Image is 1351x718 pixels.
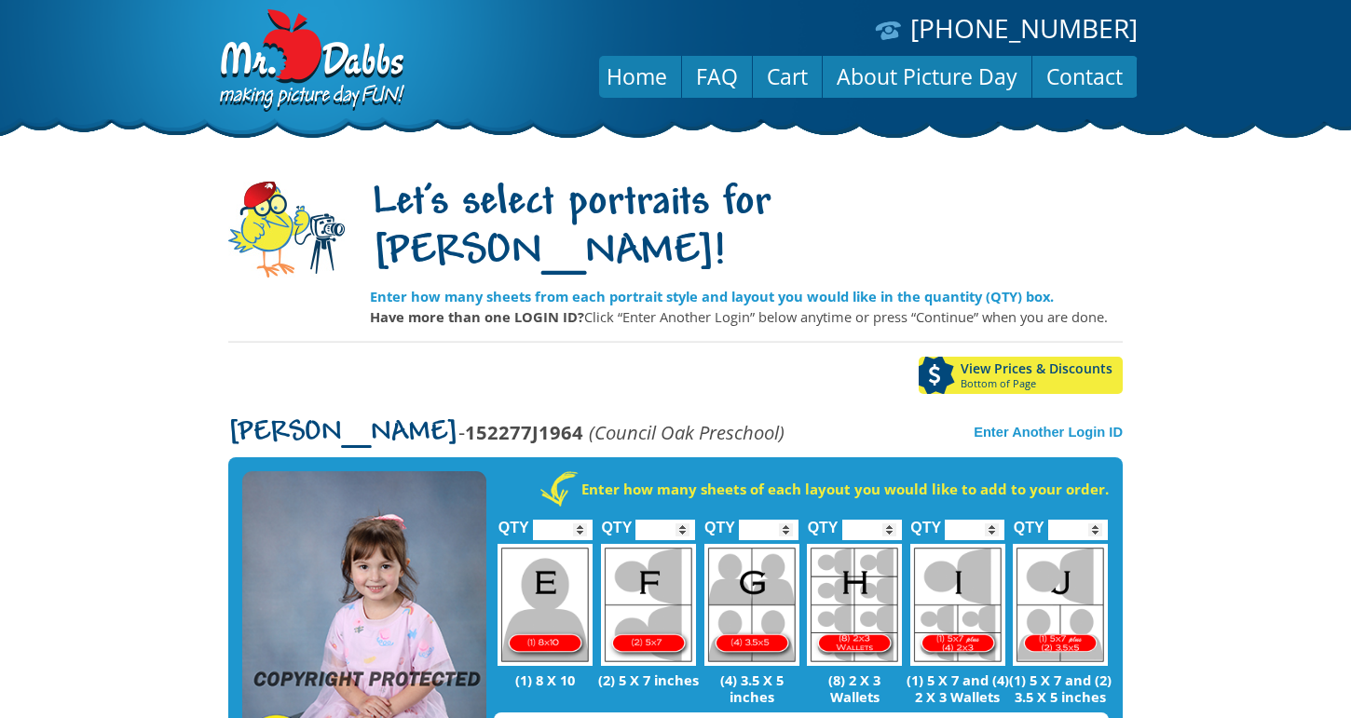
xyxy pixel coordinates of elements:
label: QTY [601,499,632,545]
p: (8) 2 X 3 Wallets [803,671,907,705]
strong: Have more than one LOGIN ID? [370,307,584,326]
img: J [1013,544,1108,666]
span: Bottom of Page [961,378,1123,389]
img: H [807,544,902,666]
p: (1) 8 X 10 [494,671,597,688]
strong: Enter how many sheets of each layout you would like to add to your order. [581,480,1109,498]
label: QTY [808,499,839,545]
a: Home [593,54,681,99]
a: FAQ [682,54,752,99]
img: camera-mascot [228,182,345,278]
p: (2) 5 X 7 inches [597,671,701,688]
img: F [601,544,696,666]
p: (1) 5 X 7 and (2) 3.5 X 5 inches [1009,671,1112,705]
a: Contact [1032,54,1137,99]
a: [PHONE_NUMBER] [910,10,1138,46]
p: Click “Enter Another Login” below anytime or press “Continue” when you are done. [370,306,1123,327]
img: Dabbs Company [213,9,407,114]
strong: 152277J1964 [465,419,583,445]
a: Enter Another Login ID [974,425,1123,440]
label: QTY [910,499,941,545]
strong: Enter how many sheets from each portrait style and layout you would like in the quantity (QTY) box. [370,287,1054,305]
p: (4) 3.5 X 5 inches [700,671,803,705]
p: (1) 5 X 7 and (4) 2 X 3 Wallets [906,671,1009,705]
p: - [228,422,785,443]
label: QTY [498,499,529,545]
a: About Picture Day [823,54,1031,99]
img: G [704,544,799,666]
img: E [498,544,593,666]
em: (Council Oak Preschool) [589,419,785,445]
a: View Prices & DiscountsBottom of Page [919,357,1123,394]
img: I [910,544,1005,666]
span: [PERSON_NAME] [228,418,458,448]
h1: Let's select portraits for [PERSON_NAME]! [370,180,1123,278]
label: QTY [704,499,735,545]
a: Cart [753,54,822,99]
label: QTY [1014,499,1044,545]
